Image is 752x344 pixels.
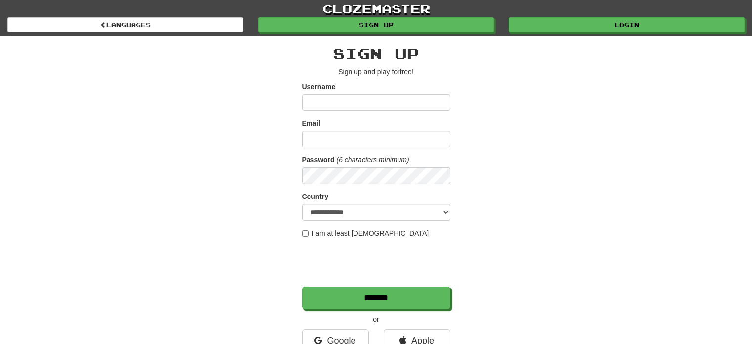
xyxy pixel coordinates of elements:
[302,228,429,238] label: I am at least [DEMOGRAPHIC_DATA]
[302,192,329,201] label: Country
[258,17,494,32] a: Sign up
[302,82,336,92] label: Username
[302,118,320,128] label: Email
[302,67,450,77] p: Sign up and play for !
[302,230,309,237] input: I am at least [DEMOGRAPHIC_DATA]
[400,68,412,76] u: free
[302,155,335,165] label: Password
[509,17,745,32] a: Login
[337,156,409,164] em: (6 characters minimum)
[302,46,450,62] h2: Sign up
[7,17,243,32] a: Languages
[302,243,452,282] iframe: reCAPTCHA
[302,314,450,324] p: or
